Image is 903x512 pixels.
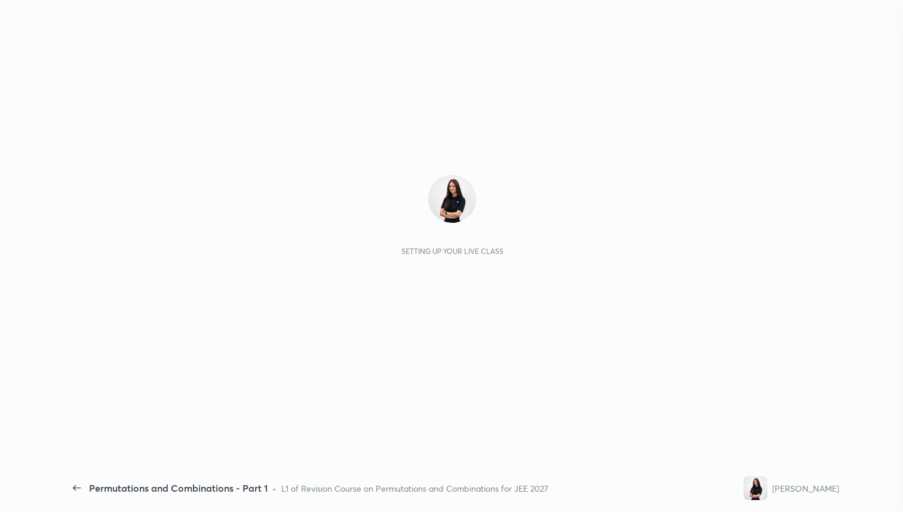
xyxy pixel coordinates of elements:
[772,482,839,495] div: [PERSON_NAME]
[744,476,767,500] img: 35c4734365c64526bb4c9966d08b652c.jpg
[272,482,277,495] div: •
[401,247,503,256] div: Setting up your live class
[281,482,548,495] div: L1 of Revision Course on Permutations and Combinations for JEE 2027
[89,481,268,495] div: Permutations and Combinations - Part 1
[428,175,476,223] img: 35c4734365c64526bb4c9966d08b652c.jpg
